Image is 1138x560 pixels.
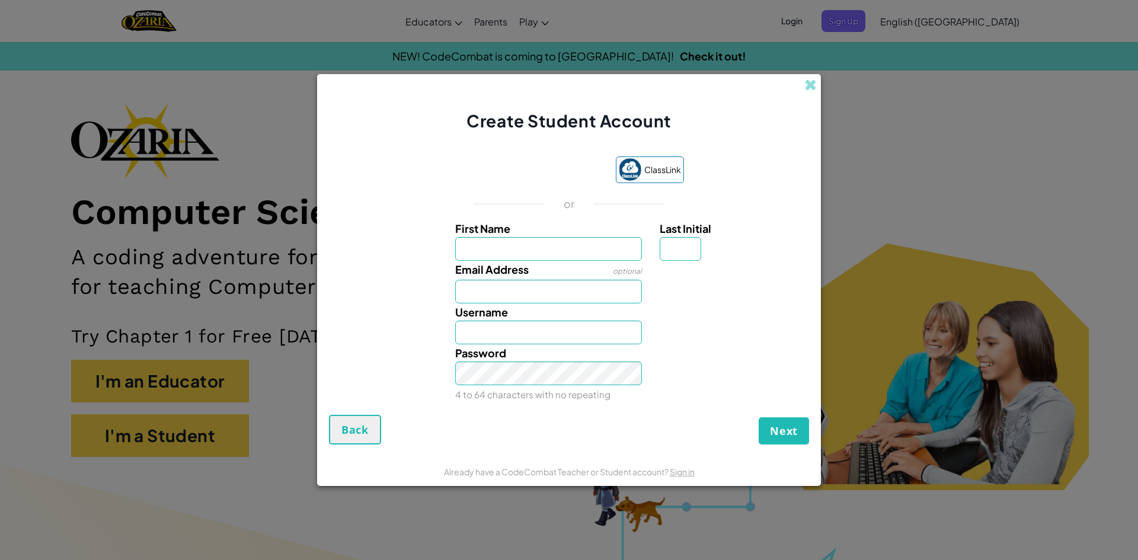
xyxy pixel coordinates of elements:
[660,222,711,235] span: Last Initial
[455,389,610,400] small: 4 to 64 characters with no repeating
[444,466,670,477] span: Already have a CodeCombat Teacher or Student account?
[759,417,809,444] button: Next
[613,267,642,276] span: optional
[455,346,506,360] span: Password
[466,110,671,131] span: Create Student Account
[670,466,695,477] a: Sign in
[341,423,369,437] span: Back
[455,305,508,319] span: Username
[455,222,510,235] span: First Name
[564,197,575,211] p: or
[329,415,381,444] button: Back
[619,158,641,181] img: classlink-logo-small.png
[644,161,681,178] span: ClassLink
[770,424,798,438] span: Next
[455,263,529,276] span: Email Address
[449,158,610,184] iframe: Sign in with Google Button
